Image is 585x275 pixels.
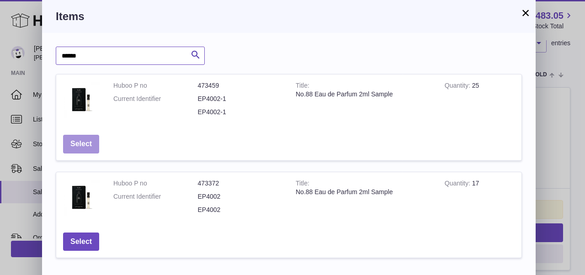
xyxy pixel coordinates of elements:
[438,74,521,128] td: 25
[113,95,198,103] dt: Current Identifier
[113,81,198,90] dt: Huboo P no
[296,82,309,91] strong: Title
[198,81,282,90] dd: 473459
[198,192,282,201] dd: EP4002
[63,233,99,251] button: Select
[296,180,309,189] strong: Title
[113,192,198,201] dt: Current Identifier
[56,9,522,24] h3: Items
[438,172,521,226] td: 17
[63,135,99,153] button: Select
[445,82,472,91] strong: Quantity
[63,179,100,216] img: No.88 Eau de Parfum 2ml Sample
[198,179,282,188] dd: 473372
[296,90,431,99] div: No.88 Eau de Parfum 2ml Sample
[63,81,100,118] img: No.88 Eau de Parfum 2ml Sample
[198,108,282,116] dd: EP4002-1
[198,95,282,103] dd: EP4002-1
[520,7,531,18] button: ×
[296,188,431,196] div: No.88 Eau de Parfum 2ml Sample
[445,180,472,189] strong: Quantity
[113,179,198,188] dt: Huboo P no
[198,206,282,214] dd: EP4002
